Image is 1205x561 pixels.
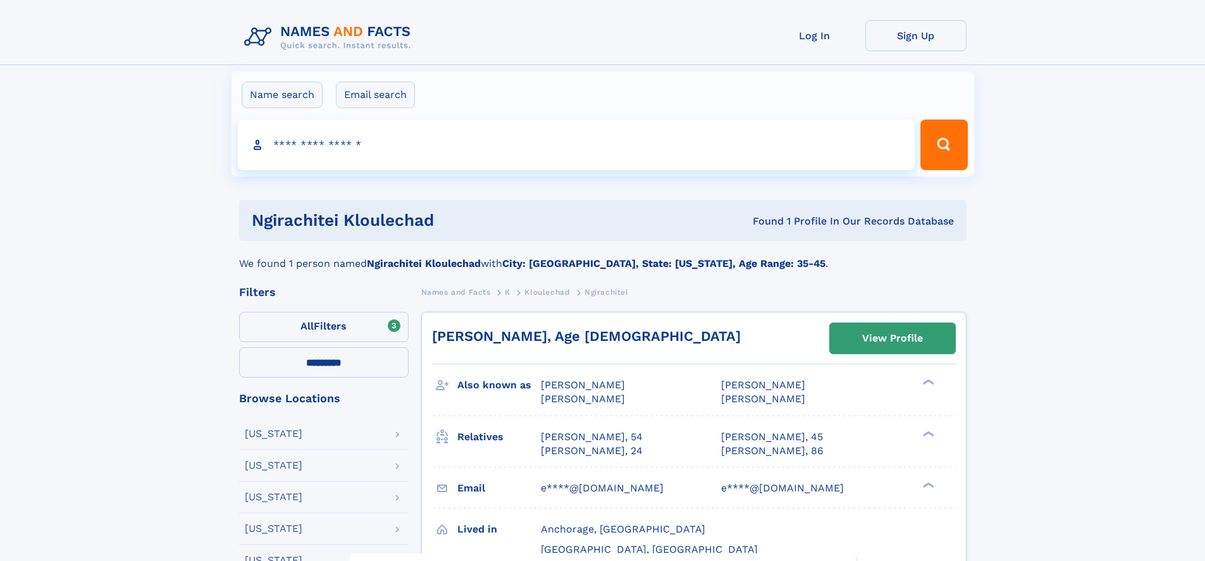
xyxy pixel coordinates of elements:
[239,393,409,404] div: Browse Locations
[584,288,628,297] span: Ngirachitei
[457,478,541,499] h3: Email
[830,323,955,354] a: View Profile
[239,241,967,271] div: We found 1 person named with .
[457,374,541,396] h3: Also known as
[721,430,823,444] a: [PERSON_NAME], 45
[245,524,302,534] div: [US_STATE]
[245,460,302,471] div: [US_STATE]
[920,481,935,489] div: ❯
[524,288,570,297] span: Kloulechad
[457,519,541,540] h3: Lived in
[245,429,302,439] div: [US_STATE]
[367,257,481,269] b: Ngirachitei Kloulechad
[920,378,935,386] div: ❯
[300,320,314,332] span: All
[721,393,805,405] span: [PERSON_NAME]
[721,379,805,391] span: [PERSON_NAME]
[764,20,865,51] a: Log In
[862,324,923,353] div: View Profile
[541,523,705,535] span: Anchorage, [GEOGRAPHIC_DATA]
[421,284,491,300] a: Names and Facts
[239,312,409,342] label: Filters
[242,82,323,108] label: Name search
[593,214,954,228] div: Found 1 Profile In Our Records Database
[245,492,302,502] div: [US_STATE]
[920,429,935,438] div: ❯
[721,444,824,458] a: [PERSON_NAME], 86
[238,120,915,170] input: search input
[505,288,510,297] span: K
[336,82,415,108] label: Email search
[541,430,643,444] a: [PERSON_NAME], 54
[524,284,570,300] a: Kloulechad
[432,328,741,344] a: [PERSON_NAME], Age [DEMOGRAPHIC_DATA]
[865,20,967,51] a: Sign Up
[457,426,541,448] h3: Relatives
[252,213,593,228] h1: Ngirachitei Kloulechad
[502,257,825,269] b: City: [GEOGRAPHIC_DATA], State: [US_STATE], Age Range: 35-45
[239,20,421,54] img: Logo Names and Facts
[505,284,510,300] a: K
[541,379,625,391] span: [PERSON_NAME]
[541,393,625,405] span: [PERSON_NAME]
[920,120,967,170] button: Search Button
[239,287,409,298] div: Filters
[541,444,643,458] a: [PERSON_NAME], 24
[541,543,758,555] span: [GEOGRAPHIC_DATA], [GEOGRAPHIC_DATA]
